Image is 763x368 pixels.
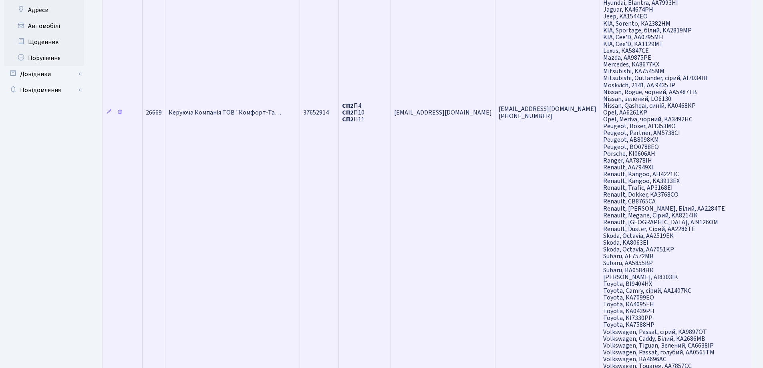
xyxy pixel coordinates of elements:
span: П4 П10 П11 [342,101,364,124]
a: Автомобілі [4,18,84,34]
span: [EMAIL_ADDRESS][DOMAIN_NAME] [394,108,492,117]
span: 26669 [146,108,162,117]
b: СП2 [342,108,354,117]
a: Щоденник [4,34,84,50]
span: [EMAIL_ADDRESS][DOMAIN_NAME] [PHONE_NUMBER] [499,105,596,121]
span: 37652914 [303,108,329,117]
span: Керуюча Компанія ТОВ "Комфорт-Та… [169,108,281,117]
b: СП2 [342,115,354,124]
a: Повідомлення [4,82,84,98]
a: Адреси [4,2,84,18]
a: Порушення [4,50,84,66]
a: Довідники [4,66,84,82]
b: СП2 [342,101,354,110]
